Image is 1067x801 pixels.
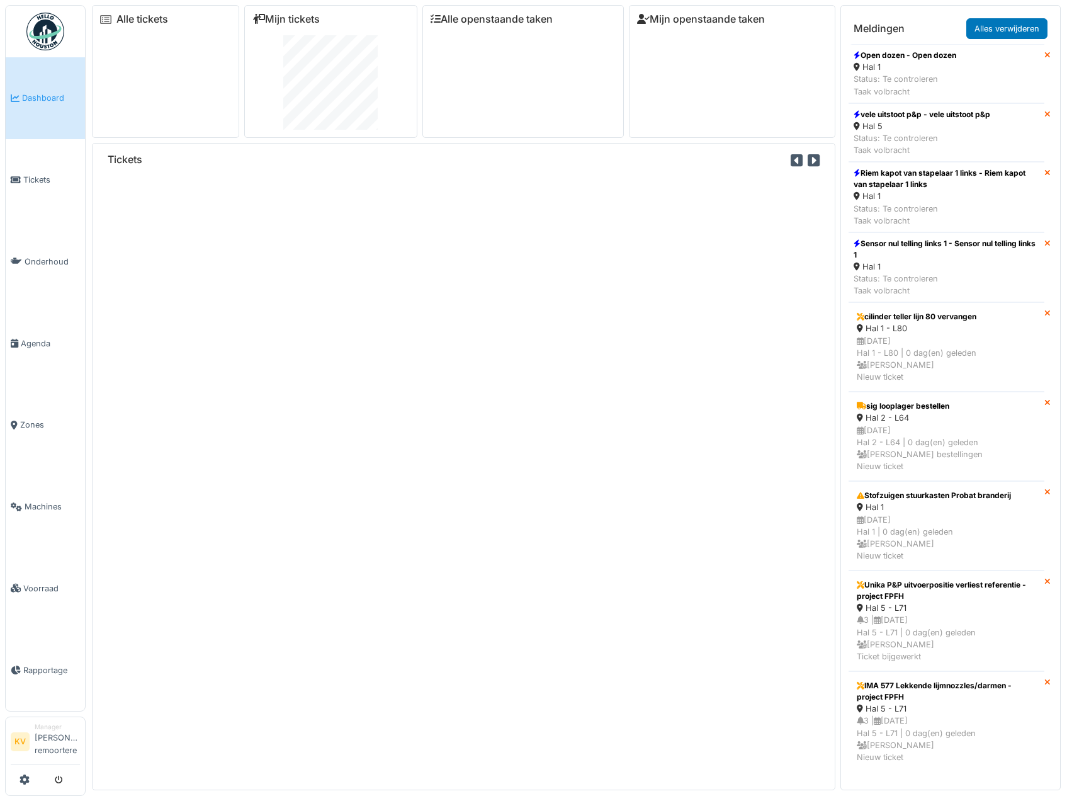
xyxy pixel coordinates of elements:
div: Hal 5 - L71 [857,703,1036,715]
a: Sensor nul telling links 1 - Sensor nul telling links 1 Hal 1 Status: Te controlerenTaak volbracht [849,232,1044,303]
div: IMA 577 Lekkende lijmnozzles/darmen - project FPFH [857,680,1036,703]
div: [DATE] Hal 1 | 0 dag(en) geleden [PERSON_NAME] Nieuw ticket [857,514,1036,562]
span: Zones [20,419,80,431]
span: Machines [25,501,80,513]
div: Unika P&P uitvoerpositie verliest referentie - project FPFH [857,579,1036,602]
div: vele uitstoot p&p - vele uitstoot p&p [854,109,990,120]
div: [DATE] Hal 1 - L80 | 0 dag(en) geleden [PERSON_NAME] Nieuw ticket [857,335,1036,383]
h6: Tickets [108,154,142,166]
div: Status: Te controleren Taak volbracht [854,273,1039,297]
a: Mijn tickets [252,13,320,25]
div: cilinder teller lijn 80 vervangen [857,311,1036,322]
div: Stofzuigen stuurkasten Probat branderij [857,490,1036,501]
div: 3 | [DATE] Hal 5 - L71 | 0 dag(en) geleden [PERSON_NAME] Nieuw ticket [857,715,1036,763]
a: Voorraad [6,548,85,630]
a: Mijn openstaande taken [637,13,765,25]
span: Voorraad [23,582,80,594]
a: Riem kapot van stapelaar 1 links - Riem kapot van stapelaar 1 links Hal 1 Status: Te controlerenT... [849,162,1044,232]
div: Hal 1 [854,61,956,73]
div: Hal 1 [854,190,1039,202]
a: Alle tickets [116,13,168,25]
a: Stofzuigen stuurkasten Probat branderij Hal 1 [DATE]Hal 1 | 0 dag(en) geleden [PERSON_NAME]Nieuw ... [849,481,1044,571]
div: Hal 5 - L71 [857,602,1036,614]
div: Open dozen - Open dozen [854,50,956,61]
div: Hal 1 [854,261,1039,273]
a: Zones [6,384,85,466]
div: Hal 1 [857,501,1036,513]
span: Dashboard [22,92,80,104]
li: [PERSON_NAME] remoortere [35,722,80,761]
li: KV [11,732,30,751]
div: Riem kapot van stapelaar 1 links - Riem kapot van stapelaar 1 links [854,168,1039,190]
a: Onderhoud [6,221,85,303]
div: sig looplager bestellen [857,401,1036,412]
a: Rapportage [6,629,85,711]
div: Hal 2 - L64 [857,412,1036,424]
a: sig looplager bestellen Hal 2 - L64 [DATE]Hal 2 - L64 | 0 dag(en) geleden [PERSON_NAME] bestellin... [849,392,1044,481]
a: Open dozen - Open dozen Hal 1 Status: Te controlerenTaak volbracht [849,44,1044,103]
span: Agenda [21,338,80,349]
div: Sensor nul telling links 1 - Sensor nul telling links 1 [854,238,1039,261]
a: IMA 577 Lekkende lijmnozzles/darmen - project FPFH Hal 5 - L71 3 |[DATE]Hal 5 - L71 | 0 dag(en) g... [849,671,1044,772]
div: Status: Te controleren Taak volbracht [854,203,1039,227]
a: vele uitstoot p&p - vele uitstoot p&p Hal 5 Status: Te controlerenTaak volbracht [849,103,1044,162]
a: Dashboard [6,57,85,139]
div: Status: Te controleren Taak volbracht [854,73,956,97]
a: Machines [6,466,85,548]
div: Hal 5 [854,120,990,132]
a: KV Manager[PERSON_NAME] remoortere [11,722,80,764]
a: Tickets [6,139,85,221]
span: Onderhoud [25,256,80,268]
div: [DATE] Hal 2 - L64 | 0 dag(en) geleden [PERSON_NAME] bestellingen Nieuw ticket [857,424,1036,473]
div: Hal 1 - L80 [857,322,1036,334]
img: Badge_color-CXgf-gQk.svg [26,13,64,50]
a: Alles verwijderen [966,18,1047,39]
a: cilinder teller lijn 80 vervangen Hal 1 - L80 [DATE]Hal 1 - L80 | 0 dag(en) geleden [PERSON_NAME]... [849,302,1044,392]
div: Status: Te controleren Taak volbracht [854,132,990,156]
a: Unika P&P uitvoerpositie verliest referentie - project FPFH Hal 5 - L71 3 |[DATE]Hal 5 - L71 | 0 ... [849,571,1044,671]
a: Agenda [6,302,85,384]
span: Tickets [23,174,80,186]
span: Rapportage [23,664,80,676]
h6: Meldingen [854,23,905,35]
div: Manager [35,722,80,732]
div: 3 | [DATE] Hal 5 - L71 | 0 dag(en) geleden [PERSON_NAME] Ticket bijgewerkt [857,614,1036,662]
a: Alle openstaande taken [431,13,553,25]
